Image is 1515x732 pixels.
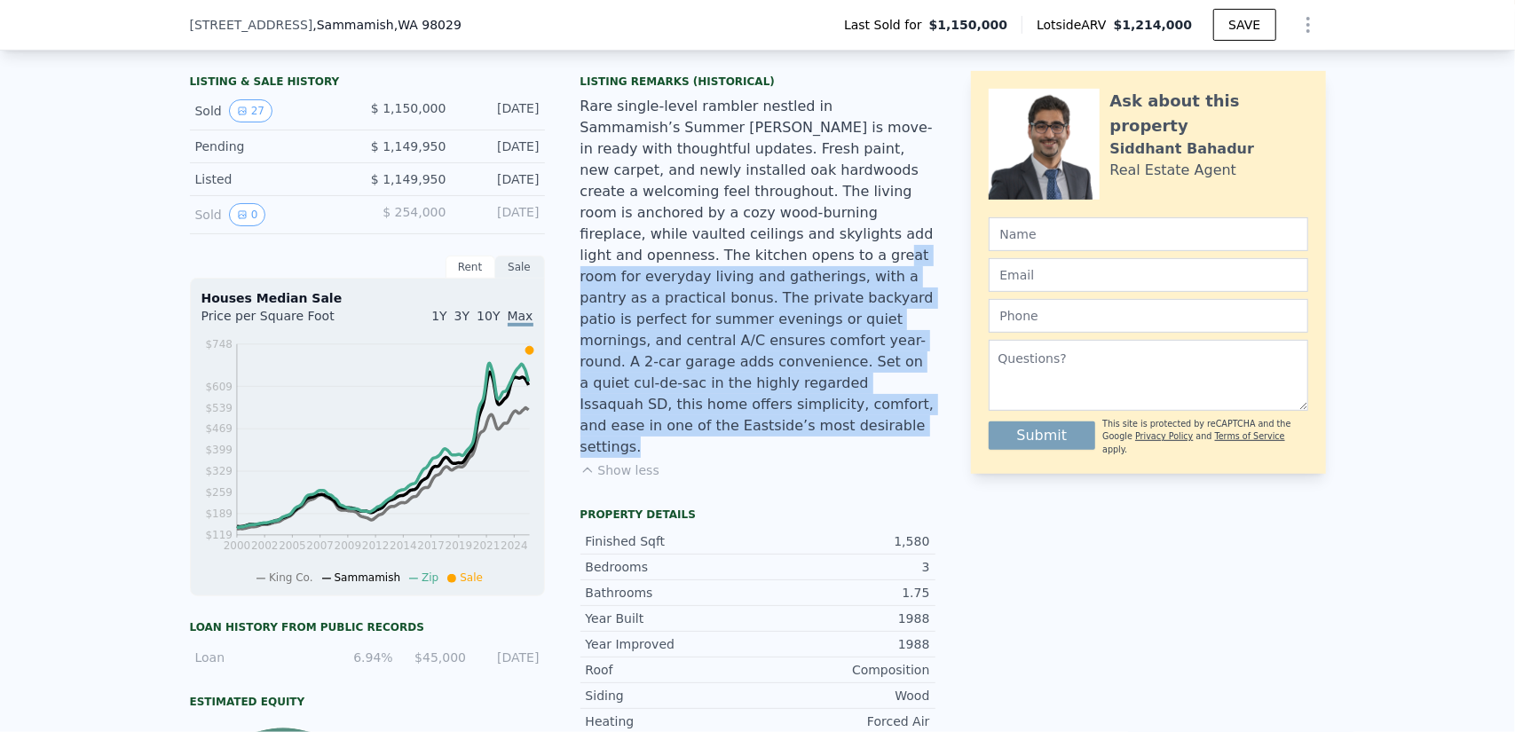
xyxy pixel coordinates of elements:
tspan: $189 [205,508,233,521]
span: $ 254,000 [383,205,446,219]
div: Finished Sqft [586,532,758,550]
tspan: $748 [205,338,233,350]
div: Year Built [586,610,758,627]
button: Show Options [1290,7,1326,43]
input: Email [989,258,1308,292]
div: Loan [195,649,320,666]
div: Pending [195,138,353,155]
tspan: 2012 [362,540,390,553]
span: Lotside ARV [1037,16,1113,34]
span: $1,150,000 [929,16,1008,34]
div: Real Estate Agent [1110,160,1237,181]
div: Listed [195,170,353,188]
a: Terms of Service [1215,431,1285,441]
div: Price per Square Foot [201,307,367,335]
tspan: 2009 [334,540,361,553]
div: 6.94% [330,649,392,666]
div: Estimated Equity [190,695,545,709]
div: Heating [586,712,758,730]
tspan: 2021 [473,540,501,553]
tspan: $539 [205,402,233,414]
div: [DATE] [461,99,540,122]
tspan: 2007 [306,540,334,553]
div: Houses Median Sale [201,289,533,307]
span: Sale [460,571,483,584]
div: Sale [495,256,545,279]
span: $ 1,149,950 [371,172,446,186]
div: $45,000 [404,649,466,666]
div: [DATE] [461,203,540,226]
div: Sold [195,203,353,226]
div: Property details [580,508,935,522]
tspan: $259 [205,487,233,500]
div: [DATE] [461,138,540,155]
div: 1.75 [758,584,930,602]
div: Forced Air [758,712,930,730]
tspan: $399 [205,445,233,457]
div: 1988 [758,610,930,627]
div: 1988 [758,635,930,653]
tspan: $609 [205,381,233,393]
tspan: 2014 [390,540,417,553]
div: 3 [758,558,930,576]
button: Show less [580,461,659,479]
div: Rare single-level rambler nestled in Sammamish’s Summer [PERSON_NAME] is move-in ready with thoug... [580,96,935,458]
div: Siddhant Bahadur [1110,138,1255,160]
a: Privacy Policy [1135,431,1193,441]
div: Composition [758,661,930,679]
tspan: $329 [205,466,233,478]
input: Name [989,217,1308,251]
tspan: 2024 [501,540,528,553]
button: View historical data [229,203,266,226]
div: Siding [586,687,758,704]
span: Zip [422,571,438,584]
tspan: 2005 [279,540,306,553]
span: 1Y [431,309,446,323]
tspan: $469 [205,423,233,436]
tspan: 2000 [223,540,250,553]
tspan: 2002 [251,540,279,553]
button: SAVE [1213,9,1275,41]
button: View historical data [229,99,272,122]
span: Sammamish [335,571,401,584]
span: $1,214,000 [1114,18,1193,32]
span: [STREET_ADDRESS] [190,16,313,34]
div: Listing Remarks (Historical) [580,75,935,89]
span: Max [508,309,533,327]
span: $ 1,149,950 [371,139,446,153]
span: King Co. [269,571,313,584]
span: Last Sold for [844,16,929,34]
div: Bedrooms [586,558,758,576]
div: Sold [195,99,353,122]
span: 3Y [454,309,469,323]
div: 1,580 [758,532,930,550]
div: [DATE] [477,649,539,666]
tspan: 2019 [445,540,472,553]
span: , Sammamish [312,16,462,34]
div: Roof [586,661,758,679]
tspan: 2017 [417,540,445,553]
input: Phone [989,299,1308,333]
div: Loan history from public records [190,620,545,634]
div: Year Improved [586,635,758,653]
div: Rent [446,256,495,279]
tspan: $119 [205,530,233,542]
span: , WA 98029 [394,18,462,32]
div: Bathrooms [586,584,758,602]
div: Ask about this property [1110,89,1308,138]
div: This site is protected by reCAPTCHA and the Google and apply. [1102,418,1307,456]
span: 10Y [477,309,500,323]
div: LISTING & SALE HISTORY [190,75,545,92]
span: $ 1,150,000 [371,101,446,115]
button: Submit [989,421,1096,450]
div: [DATE] [461,170,540,188]
div: Wood [758,687,930,704]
